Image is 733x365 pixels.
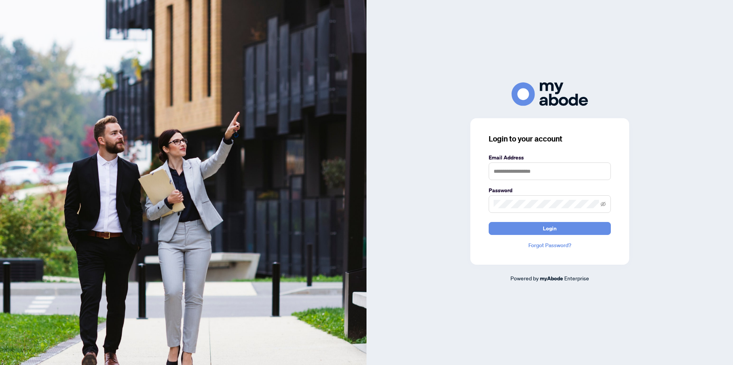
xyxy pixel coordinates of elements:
img: ma-logo [512,82,588,106]
h3: Login to your account [489,133,611,144]
a: Forgot Password? [489,241,611,249]
span: Powered by [510,275,539,281]
span: Login [543,222,557,235]
label: Password [489,186,611,195]
a: myAbode [540,274,563,283]
button: Login [489,222,611,235]
span: Enterprise [564,275,589,281]
label: Email Address [489,153,611,162]
span: eye-invisible [601,201,606,207]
